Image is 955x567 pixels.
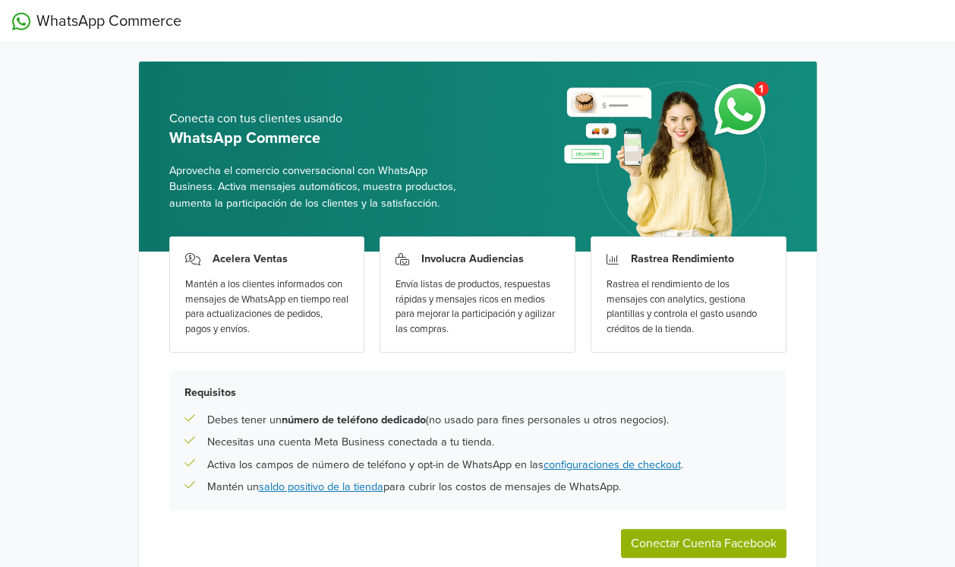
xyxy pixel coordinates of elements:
a: saldo positivo de la tienda [259,480,383,493]
p: Debes tener un (no usado para fines personales u otros negocios). [207,412,669,429]
h3: Acelera Ventas [213,252,288,265]
h3: Involucra Audiencias [421,252,524,265]
p: Necesitas una cuenta Meta Business conectada a tu tienda. [207,434,494,451]
p: Activa los campos de número de teléfono y opt-in de WhatsApp en las . [207,457,683,474]
span: WhatsApp Commerce [36,10,181,33]
button: Conectar Cuenta Facebook [621,529,786,558]
h5: Requisitos [184,386,771,399]
h3: Rastrea Rendimiento [631,252,734,265]
div: Mantén a los clientes informados con mensajes de WhatsApp en tiempo real para actualizaciones de ... [185,277,349,337]
span: Aprovecha el comercio conversacional con WhatsApp Business. Activa mensajes automáticos, muestra ... [169,163,466,212]
h5: WhatsApp Commerce [169,129,466,147]
div: Envía listas de productos, respuestas rápidas y mensajes ricos en medios para mejorar la particip... [396,277,559,337]
p: Mantén un para cubrir los costos de mensajes de WhatsApp. [207,479,621,496]
img: whatsapp_setup_banner [551,72,786,252]
a: configuraciones de checkout [544,458,681,471]
div: Rastrea el rendimiento de los mensajes con analytics, gestiona plantillas y controla el gasto usa... [607,277,771,337]
h5: Conecta con tus clientes usando [169,112,466,126]
img: WhatsApp [12,12,30,30]
b: número de teléfono dedicado [282,413,426,426]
